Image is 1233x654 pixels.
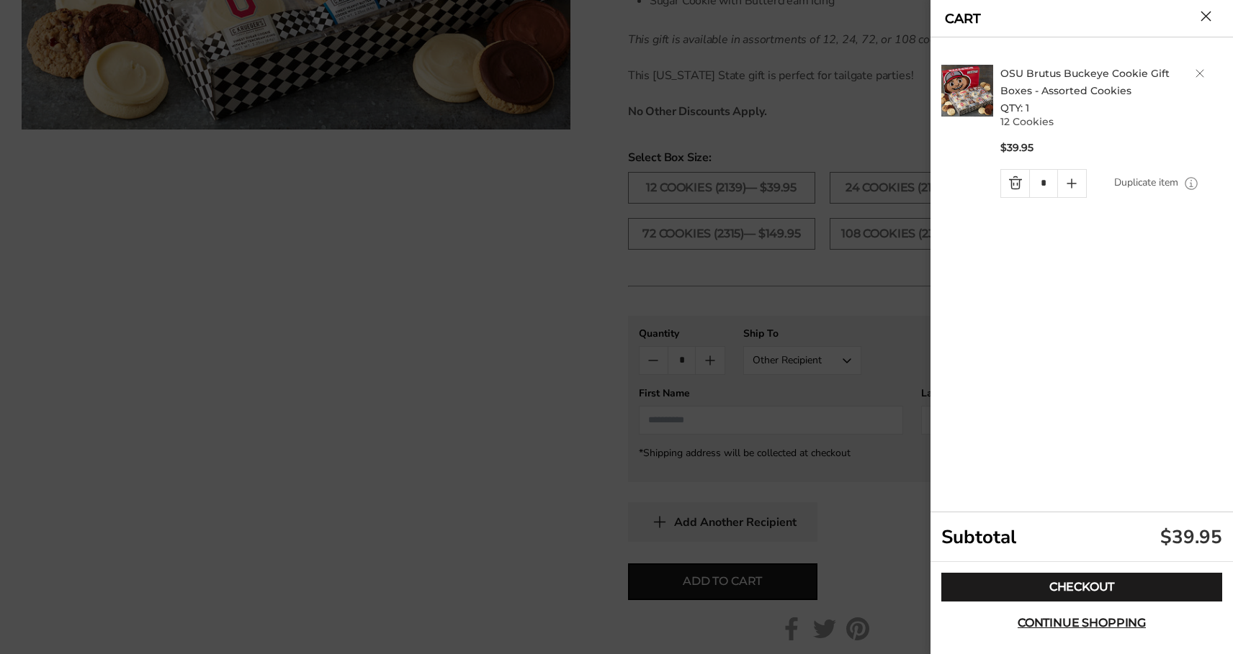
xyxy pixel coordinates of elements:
[1196,69,1204,78] a: Delete product
[1018,617,1146,629] span: Continue shopping
[1160,524,1222,550] div: $39.95
[1201,11,1211,22] button: Close cart
[941,65,993,117] img: C. Krueger's. image
[945,12,981,25] a: CART
[1000,117,1227,127] p: 12 Cookies
[1001,170,1029,197] a: Quantity minus button
[1000,65,1227,117] h2: QTY: 1
[931,512,1233,562] div: Subtotal
[1029,170,1057,197] input: Quantity Input
[1058,170,1086,197] a: Quantity plus button
[941,609,1222,637] button: Continue shopping
[1000,141,1034,155] span: $39.95
[941,573,1222,601] a: Checkout
[1000,67,1170,97] a: OSU Brutus Buckeye Cookie Gift Boxes - Assorted Cookies
[1114,175,1178,191] a: Duplicate item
